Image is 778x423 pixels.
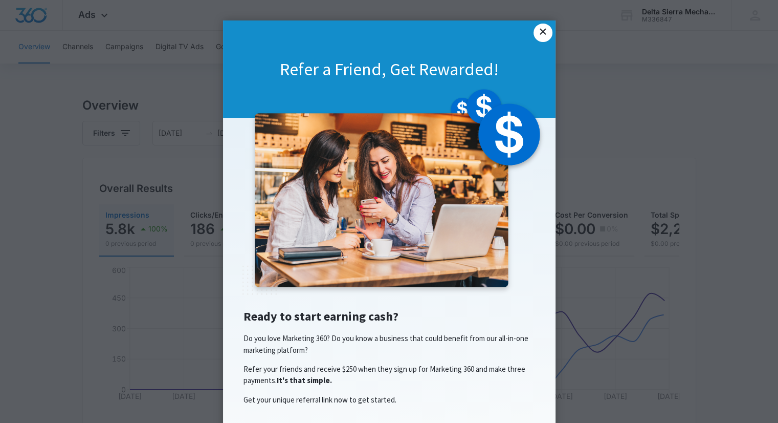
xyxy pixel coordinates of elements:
[243,308,398,324] span: Ready to start earning cash?
[243,395,396,405] span: Get your unique referral link now to get started.
[243,364,525,385] span: Refer your friends and receive $250 when they sign up for Marketing 360 and make three payments.
[223,58,555,80] h1: Refer a Friend, Get Rewarded!
[534,24,552,42] a: Close modal
[277,375,332,385] span: It's that simple.
[243,333,528,354] span: Do you love Marketing 360? Do you know a business that could benefit from our all-in-one marketin...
